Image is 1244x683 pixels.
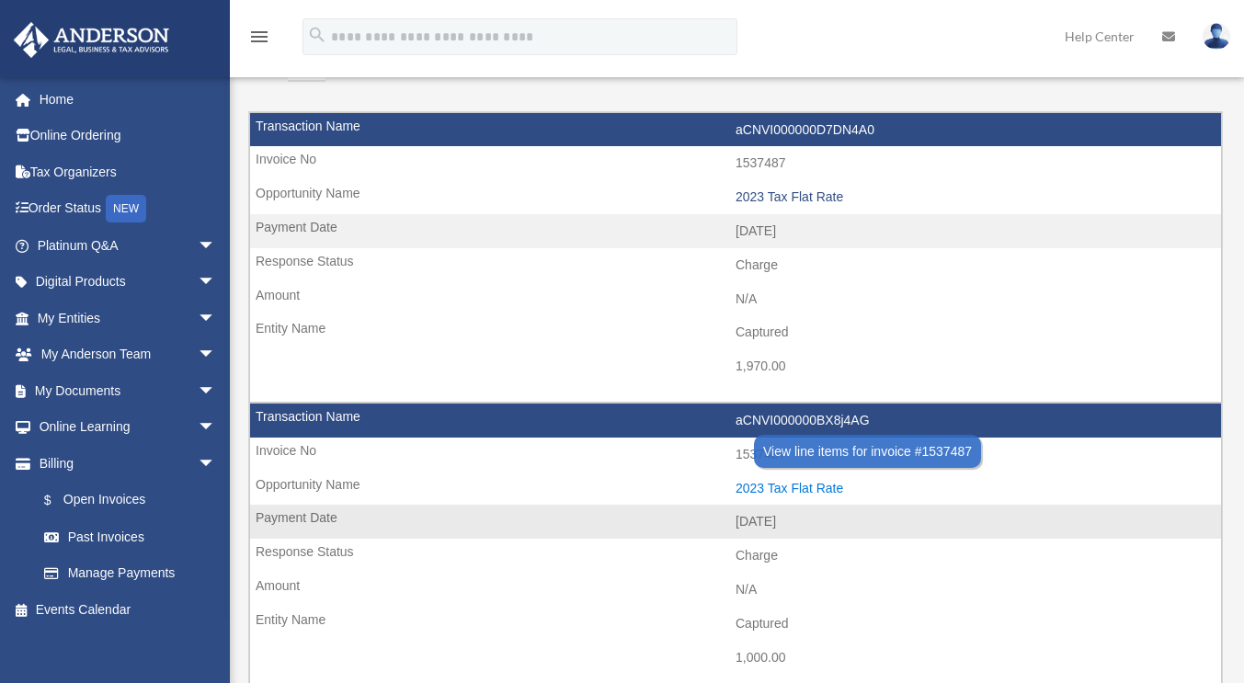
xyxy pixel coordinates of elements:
[250,113,1221,148] td: aCNVI000000D7DN4A0
[13,591,244,628] a: Events Calendar
[13,154,244,190] a: Tax Organizers
[198,264,234,302] span: arrow_drop_down
[26,555,244,592] a: Manage Payments
[1203,23,1230,50] img: User Pic
[250,349,1221,384] td: 1,970.00
[250,404,1221,438] td: aCNVI000000BX8j4AG
[13,118,244,154] a: Online Ordering
[198,300,234,337] span: arrow_drop_down
[250,146,1221,181] td: 1537487
[13,445,244,482] a: Billingarrow_drop_down
[250,315,1221,350] td: Captured
[26,482,244,519] a: $Open Invoices
[307,25,327,45] i: search
[198,445,234,483] span: arrow_drop_down
[13,409,244,446] a: Online Learningarrow_drop_down
[250,438,1221,472] td: 1537487
[736,189,1212,205] div: 2023 Tax Flat Rate
[198,372,234,410] span: arrow_drop_down
[250,539,1221,574] td: Charge
[250,607,1221,642] td: Captured
[250,214,1221,249] td: [DATE]
[250,248,1221,283] td: Charge
[8,22,175,58] img: Anderson Advisors Platinum Portal
[13,372,244,409] a: My Documentsarrow_drop_down
[106,195,146,222] div: NEW
[248,56,373,100] label: Show entries
[198,336,234,374] span: arrow_drop_down
[248,26,270,48] i: menu
[13,227,244,264] a: Platinum Q&Aarrow_drop_down
[13,190,244,228] a: Order StatusNEW
[54,489,63,512] span: $
[198,409,234,447] span: arrow_drop_down
[26,518,234,555] a: Past Invoices
[13,336,244,373] a: My Anderson Teamarrow_drop_down
[250,505,1221,540] td: [DATE]
[13,264,244,301] a: Digital Productsarrow_drop_down
[248,32,270,48] a: menu
[198,227,234,265] span: arrow_drop_down
[736,481,1212,496] div: 2023 Tax Flat Rate
[250,282,1221,317] td: N/A
[250,573,1221,608] td: N/A
[13,300,244,336] a: My Entitiesarrow_drop_down
[250,641,1221,676] td: 1,000.00
[13,81,244,118] a: Home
